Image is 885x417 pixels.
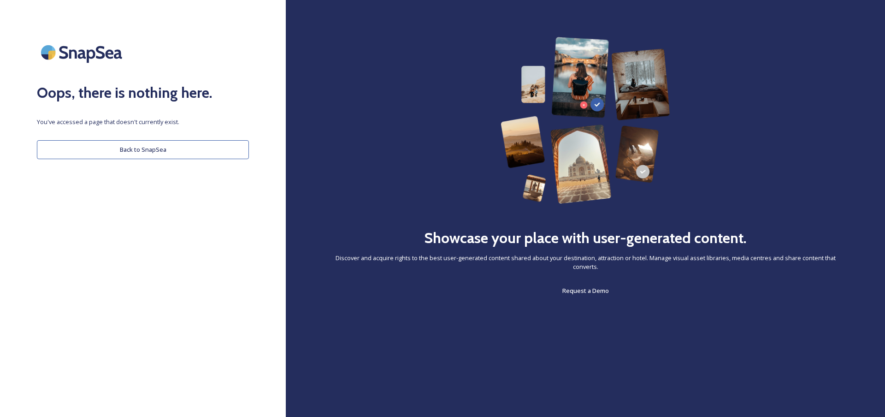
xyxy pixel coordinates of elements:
[562,286,609,295] span: Request a Demo
[37,37,129,68] img: SnapSea Logo
[501,37,671,204] img: 63b42ca75bacad526042e722_Group%20154-p-800.png
[562,285,609,296] a: Request a Demo
[37,118,249,126] span: You've accessed a page that doesn't currently exist.
[323,254,848,271] span: Discover and acquire rights to the best user-generated content shared about your destination, att...
[424,227,747,249] h2: Showcase your place with user-generated content.
[37,140,249,159] button: Back to SnapSea
[37,82,249,104] h2: Oops, there is nothing here.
